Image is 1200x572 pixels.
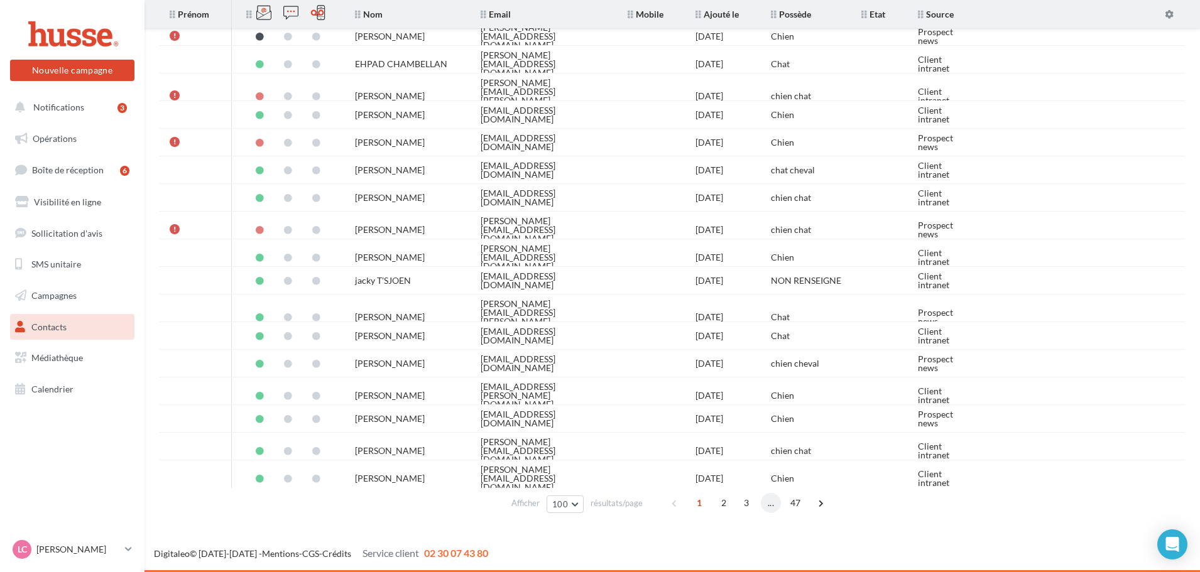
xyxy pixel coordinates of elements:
[761,493,781,513] span: ...
[714,493,734,513] span: 2
[154,548,190,559] a: Digitaleo
[695,166,723,175] div: [DATE]
[481,438,608,464] div: [PERSON_NAME][EMAIL_ADDRESS][DOMAIN_NAME]
[355,9,383,19] span: Nom
[31,352,83,363] span: Médiathèque
[8,376,137,402] a: Calendrier
[771,276,841,285] div: NON RENSEIGNE
[31,259,81,269] span: SMS unitaire
[355,111,425,119] div: [PERSON_NAME]
[154,548,488,559] span: © [DATE]-[DATE] - - -
[355,253,425,262] div: [PERSON_NAME]
[695,313,723,321] div: [DATE]
[918,308,974,326] div: Prospect news
[31,384,74,394] span: Calendrier
[695,193,723,202] div: [DATE]
[771,225,811,234] div: chien chat
[736,493,756,513] span: 3
[481,106,608,124] div: [EMAIL_ADDRESS][DOMAIN_NAME]
[771,313,790,321] div: Chat
[771,474,794,483] div: Chien
[355,414,425,423] div: [PERSON_NAME]
[695,32,723,41] div: [DATE]
[918,442,974,460] div: Client intranet
[481,465,608,492] div: [PERSON_NAME][EMAIL_ADDRESS][DOMAIN_NAME]
[1157,529,1187,559] div: Open Intercom Messenger
[918,221,974,239] div: Prospect news
[689,493,709,513] span: 1
[8,94,132,121] button: Notifications 3
[771,193,811,202] div: chien chat
[918,55,974,73] div: Client intranet
[861,9,885,19] span: Etat
[8,126,137,152] a: Opérations
[31,227,102,238] span: Sollicitation d'avis
[785,493,806,513] span: 47
[363,547,419,559] span: Service client
[36,543,120,556] p: [PERSON_NAME]
[355,332,425,340] div: [PERSON_NAME]
[771,138,794,147] div: Chien
[262,548,299,559] a: Mentions
[355,359,425,368] div: [PERSON_NAME]
[481,327,608,345] div: [EMAIL_ADDRESS][DOMAIN_NAME]
[695,60,723,68] div: [DATE]
[120,166,129,176] div: 6
[34,197,101,207] span: Visibilité en ligne
[918,28,974,45] div: Prospect news
[771,166,815,175] div: chat cheval
[31,290,77,301] span: Campagnes
[355,446,425,455] div: [PERSON_NAME]
[481,9,511,19] span: Email
[771,111,794,119] div: Chien
[771,9,811,19] span: Possède
[771,359,819,368] div: chien cheval
[355,313,425,321] div: [PERSON_NAME]
[695,92,723,100] div: [DATE]
[918,189,974,207] div: Client intranet
[355,225,425,234] div: [PERSON_NAME]
[771,414,794,423] div: Chien
[481,217,608,243] div: [PERSON_NAME][EMAIL_ADDRESS][DOMAIN_NAME]
[8,220,137,247] a: Sollicitation d'avis
[8,189,137,215] a: Visibilité en ligne
[481,272,608,289] div: [EMAIL_ADDRESS][DOMAIN_NAME]
[170,9,209,19] span: Prénom
[591,497,643,509] span: résultats/page
[355,92,425,100] div: [PERSON_NAME]
[481,244,608,271] div: [PERSON_NAME][EMAIL_ADDRESS][DOMAIN_NAME]
[918,410,974,428] div: Prospect news
[771,391,794,400] div: Chien
[771,92,811,100] div: chien chat
[918,470,974,487] div: Client intranet
[771,253,794,262] div: Chien
[355,391,425,400] div: [PERSON_NAME]
[695,138,723,147] div: [DATE]
[481,23,608,50] div: [PERSON_NAME][EMAIL_ADDRESS][DOMAIN_NAME]
[481,134,608,151] div: [EMAIL_ADDRESS][DOMAIN_NAME]
[10,60,134,81] button: Nouvelle campagne
[481,355,608,372] div: [EMAIL_ADDRESS][DOMAIN_NAME]
[695,9,739,19] span: Ajouté le
[628,9,663,19] span: Mobile
[355,474,425,483] div: [PERSON_NAME]
[8,345,137,371] a: Médiathèque
[481,410,608,428] div: [EMAIL_ADDRESS][DOMAIN_NAME]
[695,359,723,368] div: [DATE]
[33,133,77,144] span: Opérations
[117,103,127,113] div: 3
[695,276,723,285] div: [DATE]
[8,283,137,309] a: Campagnes
[481,382,608,409] div: [EMAIL_ADDRESS][PERSON_NAME][DOMAIN_NAME]
[481,51,608,77] div: [PERSON_NAME][EMAIL_ADDRESS][DOMAIN_NAME]
[918,272,974,289] div: Client intranet
[355,166,425,175] div: [PERSON_NAME]
[481,189,608,207] div: [EMAIL_ADDRESS][DOMAIN_NAME]
[695,225,723,234] div: [DATE]
[695,332,723,340] div: [DATE]
[355,32,425,41] div: [PERSON_NAME]
[355,193,425,202] div: [PERSON_NAME]
[695,474,723,483] div: [DATE]
[695,446,723,455] div: [DATE]
[481,299,608,335] div: [PERSON_NAME][EMAIL_ADDRESS][PERSON_NAME][DOMAIN_NAME]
